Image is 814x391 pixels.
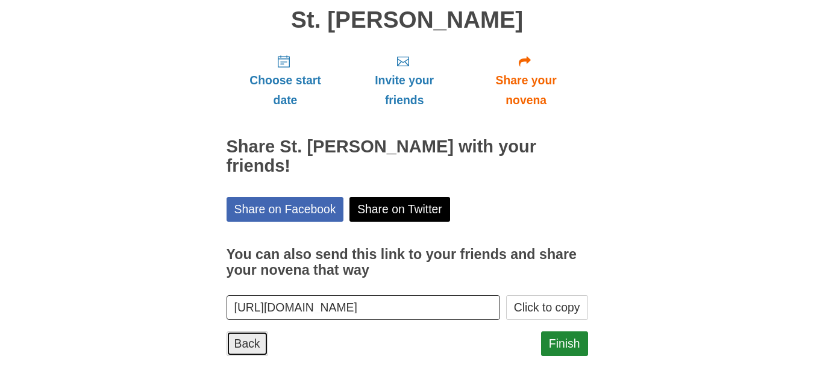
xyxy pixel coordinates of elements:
[227,331,268,356] a: Back
[344,45,464,116] a: Invite your friends
[227,45,345,116] a: Choose start date
[477,70,576,110] span: Share your novena
[349,197,450,222] a: Share on Twitter
[227,137,588,176] h2: Share St. [PERSON_NAME] with your friends!
[227,7,588,33] h1: St. [PERSON_NAME]
[227,197,344,222] a: Share on Facebook
[465,45,588,116] a: Share your novena
[239,70,333,110] span: Choose start date
[227,247,588,278] h3: You can also send this link to your friends and share your novena that way
[541,331,588,356] a: Finish
[506,295,588,320] button: Click to copy
[356,70,452,110] span: Invite your friends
